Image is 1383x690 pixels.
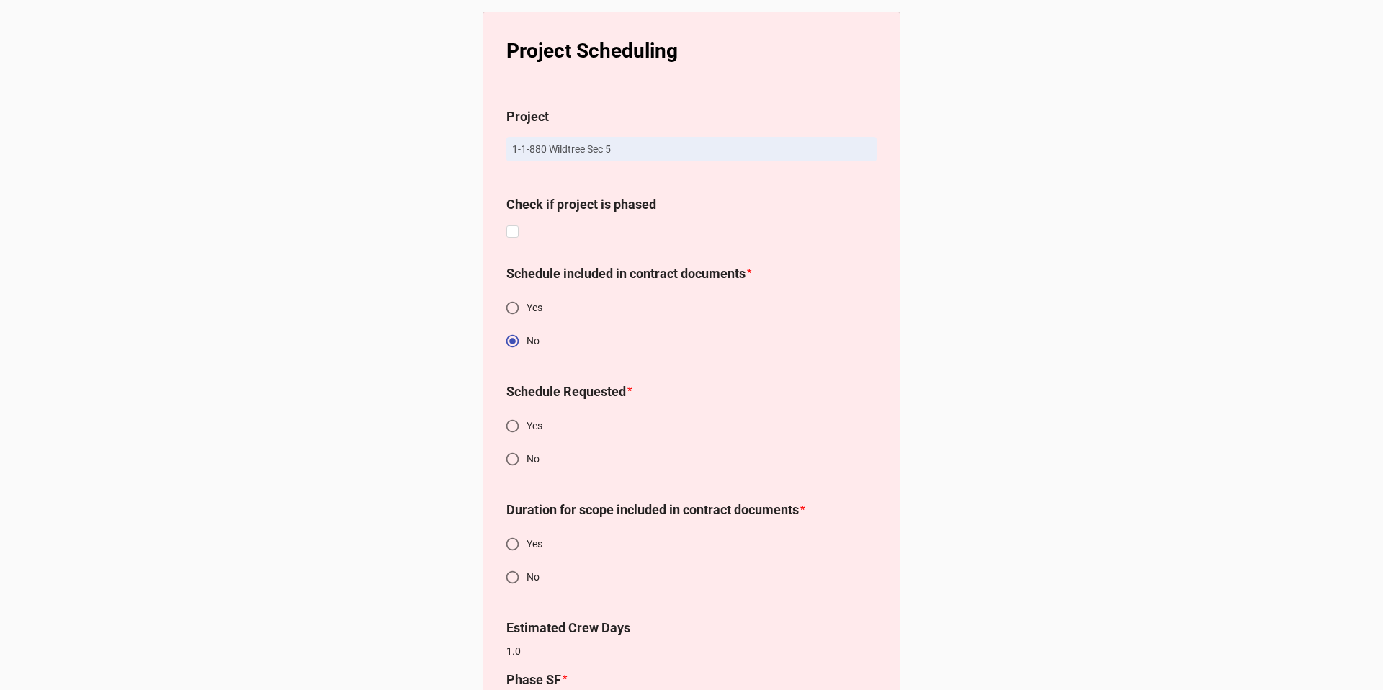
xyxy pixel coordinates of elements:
label: Check if project is phased [506,194,656,215]
span: No [527,333,540,349]
b: Estimated Crew Days [506,620,630,635]
p: 1-1-880 Wildtree Sec 5 [512,142,871,156]
span: No [527,570,540,585]
span: Yes [527,537,542,552]
label: Duration for scope included in contract documents [506,500,799,520]
label: Schedule included in contract documents [506,264,746,284]
span: No [527,452,540,467]
label: Phase SF [506,670,561,690]
label: Schedule Requested [506,382,626,402]
label: Project [506,107,549,127]
p: 1.0 [506,644,877,658]
span: Yes [527,418,542,434]
span: Yes [527,300,542,315]
b: Project Scheduling [506,39,678,63]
